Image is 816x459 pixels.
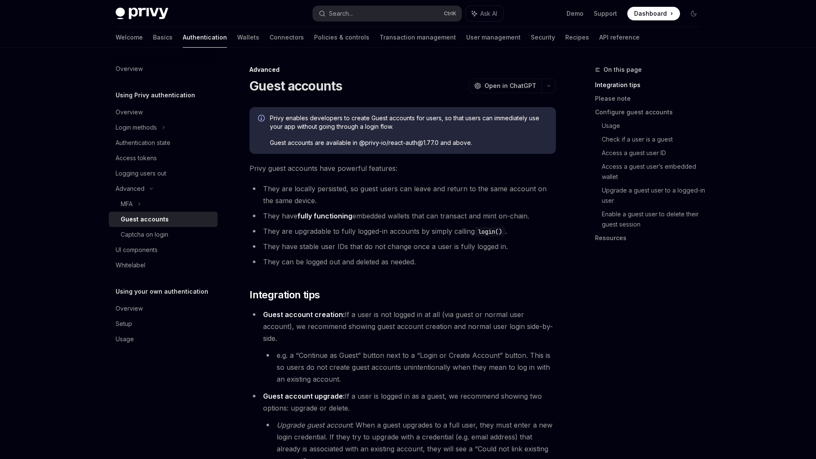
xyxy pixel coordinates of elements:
a: Wallets [237,27,259,48]
strong: fully functioning [297,212,352,220]
a: Integration tips [595,78,707,92]
span: Privy guest accounts have powerful features: [249,162,556,174]
li: They have embedded wallets that can transact and mint on-chain. [249,210,556,222]
div: UI components [116,245,158,255]
button: Toggle dark mode [687,7,700,20]
a: Usage [602,119,707,133]
img: dark logo [116,8,168,20]
a: Transaction management [380,27,456,48]
h5: Using Privy authentication [116,90,195,100]
div: Advanced [116,184,144,194]
div: Authentication state [116,138,170,148]
li: They can be logged out and deleted as needed. [249,256,556,268]
li: They have stable user IDs that do not change once a user is fully logged in. [249,241,556,252]
span: Integration tips [249,288,320,302]
div: MFA [121,199,133,209]
a: Support [594,9,617,18]
div: Login methods [116,122,157,133]
a: Welcome [116,27,143,48]
a: Basics [153,27,173,48]
a: Upgrade a guest user to a logged-in user [602,184,707,207]
div: Overview [116,107,143,117]
a: Check if a user is a guest [602,133,707,146]
a: Access a guest user ID [602,146,707,160]
a: Authentication state [109,135,218,150]
li: They are upgradable to fully logged-in accounts by simply calling . [249,225,556,237]
span: Dashboard [634,9,667,18]
a: Overview [109,301,218,316]
strong: Guest account creation: [263,310,345,319]
a: Resources [595,231,707,245]
a: Captcha on login [109,227,218,242]
li: They are locally persisted, so guest users can leave and return to the same account on the same d... [249,183,556,207]
span: On this page [603,65,642,75]
a: Logging users out [109,166,218,181]
a: Policies & controls [314,27,369,48]
a: Authentication [183,27,227,48]
li: e.g. a “Continue as Guest” button next to a “Login or Create Account” button. This is so users do... [263,349,556,385]
a: Recipes [565,27,589,48]
div: Overview [116,64,143,74]
a: User management [466,27,521,48]
span: Ctrl K [444,10,456,17]
div: Access tokens [116,153,157,163]
a: Setup [109,316,218,331]
a: Usage [109,331,218,347]
span: Guest accounts are available in @privy-io/react-auth@1.77.0 and above. [270,139,547,147]
div: Guest accounts [121,214,169,224]
a: Security [531,27,555,48]
div: Whitelabel [116,260,145,270]
a: Access tokens [109,150,218,166]
a: Please note [595,92,707,105]
strong: Guest account upgrade: [263,392,345,400]
li: If a user is not logged in at all (via guest or normal user account), we recommend showing guest ... [249,309,556,385]
div: Setup [116,319,132,329]
h1: Guest accounts [249,78,343,93]
a: Guest accounts [109,212,218,227]
a: Connectors [269,27,304,48]
span: Open in ChatGPT [484,82,536,90]
span: Ask AI [480,9,497,18]
button: Ask AI [466,6,503,21]
svg: Info [258,115,266,123]
a: Access a guest user’s embedded wallet [602,160,707,184]
div: Logging users out [116,168,166,178]
a: Enable a guest user to delete their guest session [602,207,707,231]
a: UI components [109,242,218,258]
a: Demo [567,9,584,18]
div: Usage [116,334,134,344]
div: Overview [116,303,143,314]
button: Search...CtrlK [313,6,462,21]
a: Overview [109,61,218,76]
div: Search... [329,8,353,19]
div: Advanced [249,65,556,74]
a: Overview [109,105,218,120]
em: Upgrade guest account [277,421,352,429]
a: Whitelabel [109,258,218,273]
div: Captcha on login [121,229,168,240]
a: Configure guest accounts [595,105,707,119]
span: Privy enables developers to create Guest accounts for users, so that users can immediately use yo... [270,114,547,131]
a: API reference [599,27,640,48]
code: login() [475,227,505,236]
button: Open in ChatGPT [469,79,541,93]
h5: Using your own authentication [116,286,208,297]
a: Dashboard [627,7,680,20]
